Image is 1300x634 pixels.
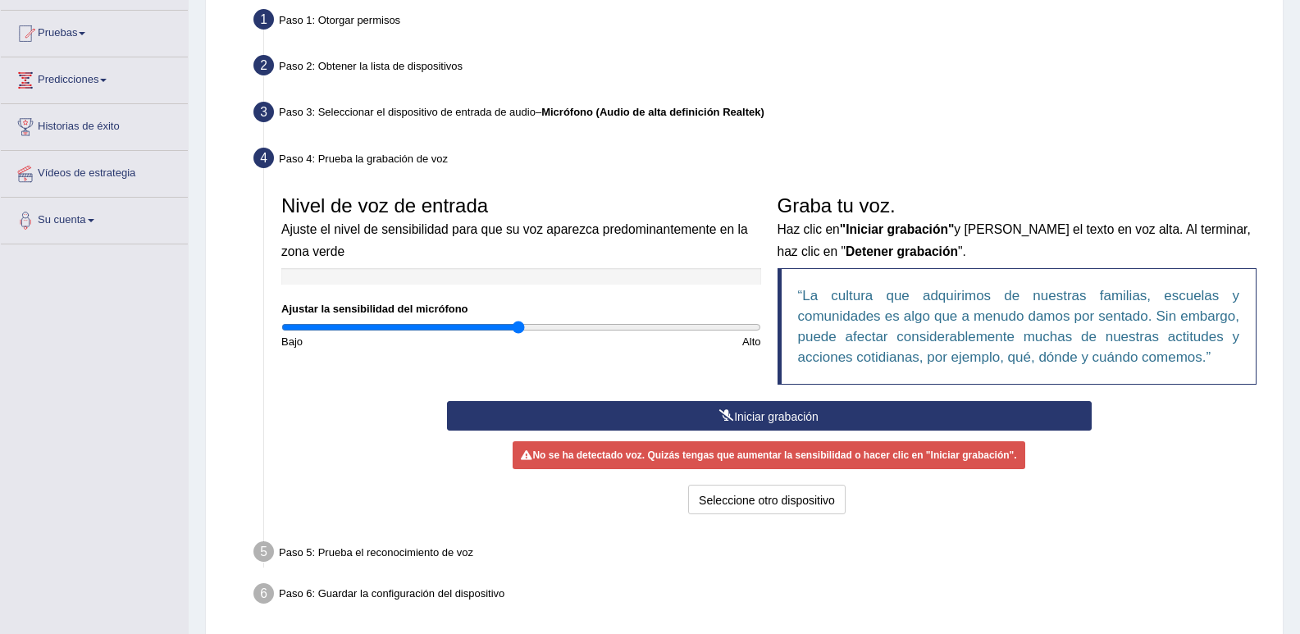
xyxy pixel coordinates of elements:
a: Historias de éxito [1,104,188,145]
a: Predicciones [1,57,188,98]
button: Seleccione otro dispositivo [688,485,846,514]
font: Su cuenta [38,213,86,226]
font: Seleccione otro dispositivo [699,494,835,507]
font: No se ha detectado voz. Quizás tengas que aumentar la sensibilidad o hacer clic en "Iniciar graba... [532,449,1016,461]
font: Paso 2: Obtener la lista de dispositivos [279,60,463,72]
font: Micrófono (Audio de alta definición Realtek) [541,106,764,118]
a: Vídeos de estrategia [1,151,188,192]
font: Haz clic en [778,222,840,236]
a: Su cuenta [1,198,188,239]
a: Pruebas [1,11,188,52]
font: Paso 4: Prueba la grabación de voz [279,153,448,165]
font: Ajustar la sensibilidad del micrófono [281,303,468,315]
button: Iniciar grabación [447,401,1092,431]
font: ". [958,244,966,258]
font: Vídeos de estrategia [38,166,135,179]
font: La cultura que adquirimos de nuestras familias, escuelas y comunidades es algo que a menudo damos... [798,288,1240,365]
font: Iniciar grabación [734,410,819,423]
font: Alto [742,335,760,348]
font: Bajo [281,335,303,348]
font: y [PERSON_NAME] el texto en voz alta. Al terminar, haz clic en " [778,222,1251,258]
font: – [536,106,541,118]
font: Detener grabación [846,244,958,258]
font: Paso 3: Seleccionar el dispositivo de entrada de audio [279,106,536,118]
font: Graba tu voz. [778,194,896,217]
font: Paso 5: Prueba el reconocimiento de voz [279,546,473,559]
font: Pruebas [38,26,77,39]
font: "Iniciar grabación" [840,222,955,236]
font: Nivel de voz de entrada [281,194,488,217]
font: Paso 1: Otorgar permisos [279,14,400,26]
font: Historias de éxito [38,120,120,132]
font: Ajuste el nivel de sensibilidad para que su voz aparezca predominantemente en la zona verde [281,222,748,258]
font: Predicciones [38,73,98,85]
font: Paso 6: Guardar la configuración del dispositivo [279,587,504,600]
